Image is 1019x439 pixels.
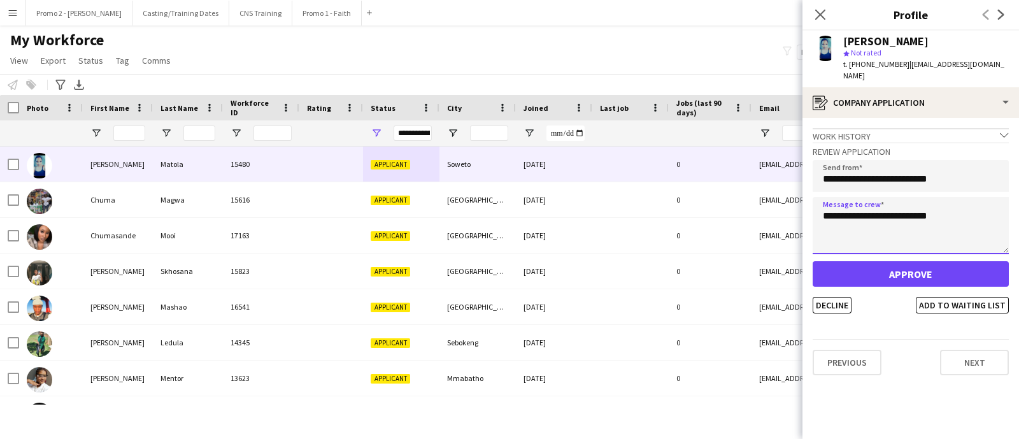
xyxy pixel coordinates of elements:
[83,361,153,396] div: [PERSON_NAME]
[36,52,71,69] a: Export
[90,127,102,139] button: Open Filter Menu
[27,296,52,321] img: Claude Mashao
[843,59,1004,80] span: | [EMAIL_ADDRESS][DOMAIN_NAME]
[669,147,752,182] div: 0
[223,396,299,431] div: 16116
[90,103,129,113] span: First Name
[153,289,223,324] div: Mashao
[27,153,52,178] img: Christina Matola
[83,289,153,324] div: [PERSON_NAME]
[83,147,153,182] div: [PERSON_NAME]
[516,182,592,217] div: [DATE]
[447,103,462,113] span: City
[371,103,395,113] span: Status
[439,147,516,182] div: Soweto
[27,367,52,392] img: Danielle Mentor
[439,289,516,324] div: [GEOGRAPHIC_DATA]
[153,218,223,253] div: Mooi
[223,147,299,182] div: 15480
[782,126,999,141] input: Email Filter Input
[371,160,410,169] span: Applicant
[253,126,292,141] input: Workforce ID Filter Input
[132,1,229,25] button: Casting/Training Dates
[371,338,410,348] span: Applicant
[183,126,215,141] input: Last Name Filter Input
[223,218,299,253] div: 17163
[71,77,87,92] app-action-btn: Export XLSX
[516,254,592,289] div: [DATE]
[53,77,68,92] app-action-btn: Advanced filters
[759,103,780,113] span: Email
[83,396,153,431] div: [PERSON_NAME]
[142,55,171,66] span: Comms
[813,146,1009,157] h3: Review Application
[752,147,1006,182] div: [EMAIL_ADDRESS][DOMAIN_NAME]
[752,325,1006,360] div: [EMAIL_ADDRESS][DOMAIN_NAME]
[83,182,153,217] div: Chuma
[759,127,771,139] button: Open Filter Menu
[516,396,592,431] div: [DATE]
[27,260,52,285] img: Cindy Skhosana
[676,98,729,117] span: Jobs (last 90 days)
[160,103,198,113] span: Last Name
[10,55,28,66] span: View
[813,261,1009,287] button: Approve
[802,6,1019,23] h3: Profile
[111,52,134,69] a: Tag
[371,303,410,312] span: Applicant
[470,126,508,141] input: City Filter Input
[5,52,33,69] a: View
[113,126,145,141] input: First Name Filter Input
[669,254,752,289] div: 0
[813,128,1009,142] div: Work history
[516,147,592,182] div: [DATE]
[752,254,1006,289] div: [EMAIL_ADDRESS][DOMAIN_NAME]
[153,361,223,396] div: Mentor
[752,289,1006,324] div: [EMAIL_ADDRESS][DOMAIN_NAME]
[83,218,153,253] div: Chumasande
[27,224,52,250] img: Chumasande Mooi
[160,127,172,139] button: Open Filter Menu
[851,48,881,57] span: Not rated
[231,127,242,139] button: Open Filter Menu
[371,374,410,384] span: Applicant
[83,254,153,289] div: [PERSON_NAME]
[223,182,299,217] div: 15616
[439,396,516,431] div: [GEOGRAPHIC_DATA]
[223,325,299,360] div: 14345
[516,325,592,360] div: [DATE]
[843,59,909,69] span: t. [PHONE_NUMBER]
[27,189,52,214] img: Chuma Magwa
[813,350,881,375] button: Previous
[752,218,1006,253] div: [EMAIL_ADDRESS][DOMAIN_NAME]
[843,36,929,47] div: [PERSON_NAME]
[153,182,223,217] div: Magwa
[752,396,1006,431] div: [EMAIL_ADDRESS][DOMAIN_NAME]
[229,1,292,25] button: CNS Training
[669,218,752,253] div: 0
[669,361,752,396] div: 0
[73,52,108,69] a: Status
[26,1,132,25] button: Promo 2 - [PERSON_NAME]
[516,361,592,396] div: [DATE]
[371,196,410,205] span: Applicant
[116,55,129,66] span: Tag
[223,289,299,324] div: 16541
[802,87,1019,118] div: Company application
[371,127,382,139] button: Open Filter Menu
[752,182,1006,217] div: [EMAIL_ADDRESS][DOMAIN_NAME]
[600,103,629,113] span: Last job
[797,45,860,60] button: Everyone7,251
[916,297,1009,313] button: Add to waiting list
[546,126,585,141] input: Joined Filter Input
[223,254,299,289] div: 15823
[669,182,752,217] div: 0
[10,31,104,50] span: My Workforce
[752,361,1006,396] div: [EMAIL_ADDRESS][DOMAIN_NAME]
[669,396,752,431] div: 0
[41,55,66,66] span: Export
[153,147,223,182] div: Matola
[223,361,299,396] div: 13623
[231,98,276,117] span: Workforce ID
[669,325,752,360] div: 0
